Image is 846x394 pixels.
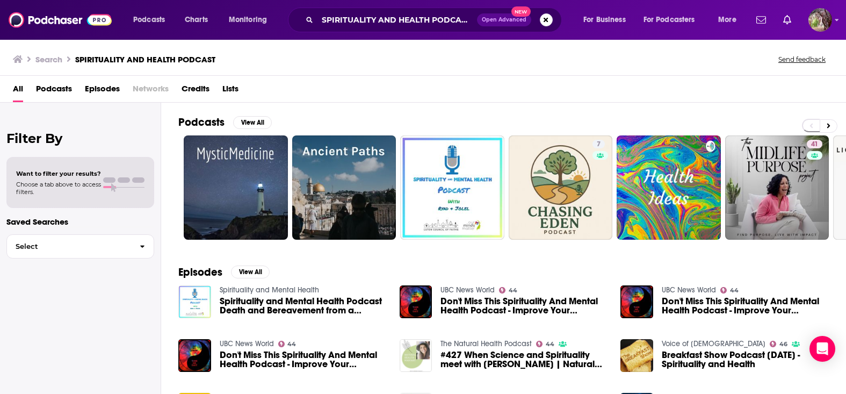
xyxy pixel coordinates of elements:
a: EpisodesView All [178,266,270,279]
a: Podcasts [36,80,72,102]
a: Don't Miss This Spirituality And Mental Health Podcast - Improve Your Thinking [440,297,608,315]
span: Charts [185,12,208,27]
a: 41 [807,140,822,148]
a: Don't Miss This Spirituality And Mental Health Podcast - Improve Your Thinking [220,350,387,369]
a: 44 [720,287,739,293]
a: UBC News World [662,285,716,295]
button: Open AdvancedNew [477,13,531,26]
a: UBC News World [440,285,495,295]
span: Want to filter your results? [16,170,101,177]
img: Podchaser - Follow, Share and Rate Podcasts [9,10,112,30]
span: Logged in as MSanz [808,8,832,32]
a: Show notifications dropdown [779,11,796,29]
a: #427 When Science and Spirituality meet with Tom Paladino | Natural Health Podcast [440,350,608,369]
a: 7 [592,140,605,148]
h2: Filter By [6,131,154,146]
a: 46 [770,341,787,347]
span: 46 [779,342,787,347]
a: 7 [509,135,613,240]
img: Don't Miss This Spirituality And Mental Health Podcast - Improve Your Thinking [178,339,211,372]
a: PodcastsView All [178,116,272,129]
img: Spirituality and Mental Health Podcast Death and Bereavement from a Hindu Perspective [178,285,211,318]
img: Breakfast Show Podcast 05-09-2023 - Spirituality and Health [620,339,653,372]
img: #427 When Science and Spirituality meet with Tom Paladino | Natural Health Podcast [400,339,432,372]
button: open menu [711,11,750,28]
button: open menu [126,11,179,28]
a: UBC News World [220,339,274,348]
span: Podcasts [133,12,165,27]
a: Spirituality and Mental Health Podcast Death and Bereavement from a Hindu Perspective [220,297,387,315]
span: 44 [730,288,739,293]
span: 44 [546,342,554,347]
a: The Natural Health Podcast [440,339,532,348]
span: Open Advanced [482,17,526,23]
span: More [718,12,736,27]
span: For Podcasters [643,12,695,27]
a: Voice of Islam [662,339,765,348]
button: Select [6,234,154,259]
button: Send feedback [775,55,829,64]
span: Networks [133,80,169,102]
img: User Profile [808,8,832,32]
span: Breakfast Show Podcast [DATE] - Spirituality and Health [662,350,829,369]
span: Monitoring [229,12,267,27]
span: For Business [583,12,626,27]
a: 44 [536,341,554,347]
button: View All [231,266,270,278]
a: Charts [178,11,214,28]
span: 44 [509,288,517,293]
span: New [511,6,531,17]
a: 44 [499,287,517,293]
span: Select [7,243,131,250]
button: open menu [221,11,281,28]
button: open menu [576,11,639,28]
a: Show notifications dropdown [752,11,770,29]
a: Spirituality and Mental Health [220,285,319,295]
a: Credits [182,80,209,102]
button: Show profile menu [808,8,832,32]
p: Saved Searches [6,217,154,227]
h3: SPIRITUALITY AND HEALTH PODCAST [75,54,215,65]
a: 44 [278,341,297,347]
span: 7 [597,139,601,150]
h2: Podcasts [178,116,225,129]
a: Breakfast Show Podcast 05-09-2023 - Spirituality and Health [662,350,829,369]
img: Don't Miss This Spirituality And Mental Health Podcast - Improve Your Thinking [620,285,653,318]
span: 44 [287,342,296,347]
h3: Search [35,54,62,65]
a: Don't Miss This Spirituality And Mental Health Podcast - Improve Your Thinking [662,297,829,315]
input: Search podcasts, credits, & more... [317,11,477,28]
a: 41 [725,135,829,240]
span: Choose a tab above to access filters. [16,181,101,196]
span: 41 [811,139,818,150]
span: Spirituality and Mental Health Podcast Death and Bereavement from a [DEMOGRAPHIC_DATA] Perspective [220,297,387,315]
button: open menu [637,11,711,28]
a: All [13,80,23,102]
button: View All [233,116,272,129]
h2: Episodes [178,266,222,279]
div: Open Intercom Messenger [809,336,835,362]
span: #427 When Science and Spirituality meet with [PERSON_NAME] | Natural Health Podcast [440,350,608,369]
img: Don't Miss This Spirituality And Mental Health Podcast - Improve Your Thinking [400,285,432,318]
a: Episodes [85,80,120,102]
div: Search podcasts, credits, & more... [298,8,572,32]
a: Lists [222,80,238,102]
